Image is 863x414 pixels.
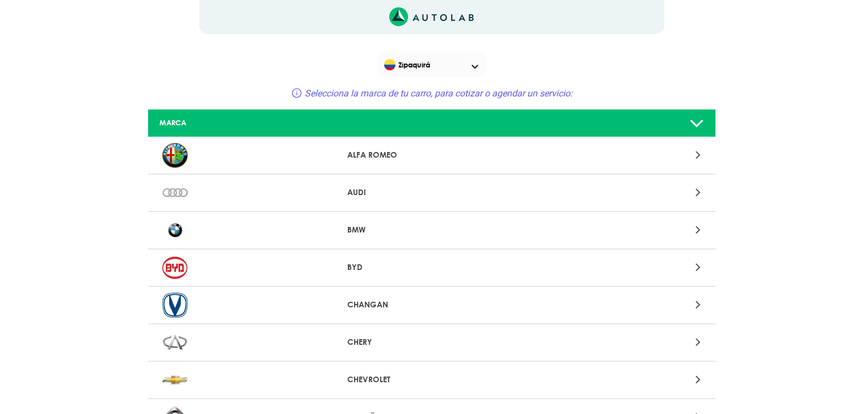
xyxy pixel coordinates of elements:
[347,187,516,198] p: AUDI
[162,255,188,280] img: BYD
[377,52,486,77] div: Flag of COLOMBIAZipaquirá
[384,59,395,70] img: Flag of COLOMBIA
[389,11,474,22] a: Link al sitio de autolab
[162,367,188,392] img: CHEVROLET
[347,224,516,236] p: BMW
[347,299,516,311] p: CHANGAN
[347,336,516,348] p: CHERY
[162,330,188,355] img: CHERY
[148,109,715,137] a: MARCA
[162,180,188,205] img: AUDI
[384,57,481,73] span: Zipaquirá
[151,117,338,128] div: MARCA
[347,374,516,386] p: CHEVROLET
[347,261,516,273] p: BYD
[162,293,188,318] img: CHANGAN
[347,149,516,161] p: ALFA ROMEO
[162,218,188,243] img: BMW
[162,143,188,168] img: ALFA ROMEO
[305,88,572,99] span: Selecciona la marca de tu carro, para cotizar o agendar un servicio:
